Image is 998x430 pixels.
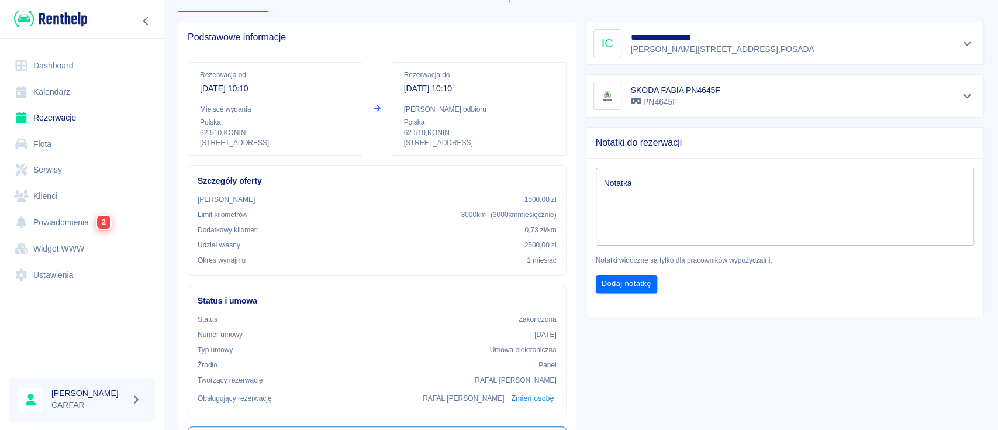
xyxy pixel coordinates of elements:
[137,13,155,29] button: Zwiń nawigację
[198,295,557,307] h6: Status i umowa
[491,211,557,219] span: ( 3000 km miesięcznie )
[200,70,350,80] p: Rezerwacja od
[631,43,814,56] p: [PERSON_NAME][STREET_ADDRESS] , POSADA
[200,104,350,115] p: Miejsce wydania
[51,399,126,411] p: CARFAR
[509,390,556,407] button: Zmień osobę
[596,137,975,149] span: Notatki do rezerwacji
[404,70,554,80] p: Rezerwacja do
[461,209,556,220] p: 3000 km
[958,88,977,104] button: Pokaż szczegóły
[527,255,556,266] p: 1 miesiąc
[596,255,975,266] p: Notatki widoczne są tylko dla pracowników wypożyczalni.
[198,375,263,386] p: Tworzący rezerwację
[9,79,155,105] a: Kalendarz
[200,138,350,148] p: [STREET_ADDRESS]
[9,183,155,209] a: Klienci
[524,240,557,250] p: 2500,00 zł
[14,9,87,29] img: Renthelp logo
[198,314,217,325] p: Status
[596,84,619,108] img: Image
[198,240,240,250] p: Udział własny
[200,82,350,95] p: [DATE] 10:10
[593,29,621,57] div: IC
[475,375,556,386] p: RAFAŁ [PERSON_NAME]
[958,35,977,51] button: Pokaż szczegóły
[596,275,657,293] button: Dodaj notatkę
[198,345,233,355] p: Typ umowy
[198,194,255,205] p: [PERSON_NAME]
[9,236,155,262] a: Widget WWW
[9,105,155,131] a: Rezerwacje
[198,255,246,266] p: Okres wynajmu
[404,128,554,138] p: 62-510 , KONIN
[9,209,155,236] a: Powiadomienia2
[404,82,554,95] p: [DATE] 10:10
[423,393,504,404] p: RAFAŁ [PERSON_NAME]
[524,194,557,205] p: 1500,00 zł
[9,131,155,157] a: Flota
[631,84,720,96] h6: SKODA FABIA PN4645F
[538,360,557,370] p: Panel
[9,262,155,288] a: Ustawienia
[198,175,557,187] h6: Szczegóły oferty
[524,225,556,235] p: 0,73 zł /km
[9,157,155,183] a: Serwisy
[519,314,557,325] p: Zakończona
[200,128,350,138] p: 62-510 , KONIN
[51,387,126,399] h6: [PERSON_NAME]
[198,360,217,370] p: Żrodło
[198,225,258,235] p: Dodatkowy kilometr
[490,345,557,355] p: Umowa elektroniczna
[188,32,567,43] span: Podstawowe informacje
[200,117,350,128] p: Polska
[631,96,720,108] p: PN4645F
[198,209,247,220] p: Limit kilometrów
[9,53,155,79] a: Dashboard
[534,329,557,340] p: [DATE]
[198,393,272,404] p: Obsługujący rezerwację
[404,138,554,148] p: [STREET_ADDRESS]
[404,104,554,115] p: [PERSON_NAME] odbioru
[198,329,243,340] p: Numer umowy
[404,117,554,128] p: Polska
[97,215,111,229] span: 2
[9,9,87,29] a: Renthelp logo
